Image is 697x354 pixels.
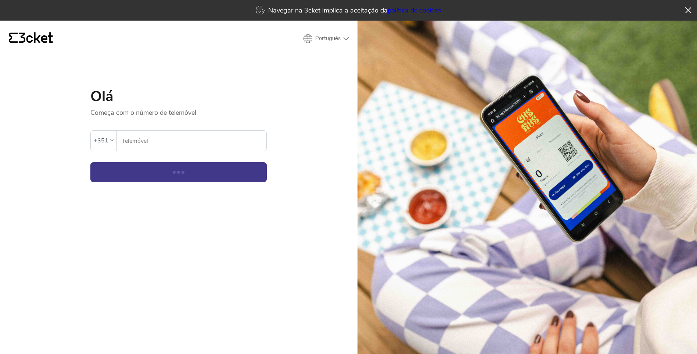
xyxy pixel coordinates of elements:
a: {' '} [9,32,53,45]
g: {' '} [9,33,18,43]
a: política de cookies [388,6,441,15]
div: +351 [94,135,108,146]
label: Telemóvel [117,131,266,151]
p: Começa com o número de telemóvel [90,104,267,117]
button: Continuar [90,162,267,182]
h1: Olá [90,89,267,104]
input: Telemóvel [121,131,266,151]
p: Navegar na 3cket implica a aceitação da [268,6,441,15]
